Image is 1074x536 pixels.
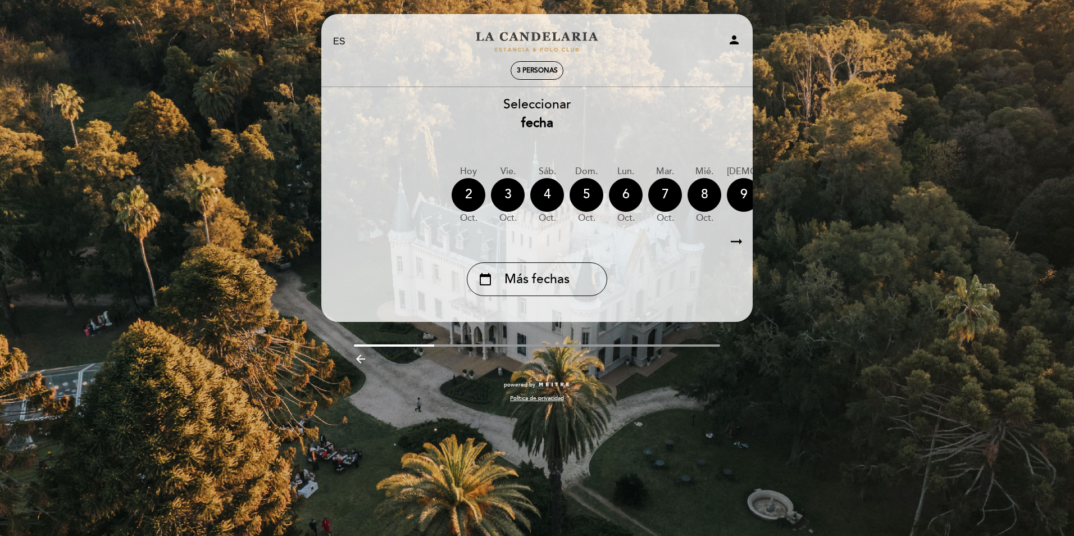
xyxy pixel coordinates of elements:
[727,33,741,47] i: person
[354,352,367,366] i: arrow_backward
[517,66,558,75] span: 3 personas
[510,394,564,402] a: Política de privacidad
[491,212,525,225] div: oct.
[609,212,643,225] div: oct.
[530,212,564,225] div: oct.
[530,178,564,212] div: 4
[728,230,745,254] i: arrow_right_alt
[570,212,603,225] div: oct.
[504,270,570,289] span: Más fechas
[467,26,607,57] a: LA CANDELARIA
[727,33,741,51] button: person
[648,178,682,212] div: 7
[727,178,761,212] div: 9
[452,178,485,212] div: 2
[727,165,828,178] div: [DEMOGRAPHIC_DATA].
[688,212,721,225] div: oct.
[491,178,525,212] div: 3
[504,381,535,389] span: powered by
[688,178,721,212] div: 8
[491,165,525,178] div: vie.
[688,165,721,178] div: mié.
[521,115,553,131] b: fecha
[530,165,564,178] div: sáb.
[452,165,485,178] div: Hoy
[504,381,570,389] a: powered by
[479,270,492,289] i: calendar_today
[648,212,682,225] div: oct.
[570,165,603,178] div: dom.
[570,178,603,212] div: 5
[538,382,570,388] img: MEITRE
[321,96,753,133] div: Seleccionar
[648,165,682,178] div: mar.
[609,165,643,178] div: lun.
[609,178,643,212] div: 6
[727,212,828,225] div: oct.
[452,212,485,225] div: oct.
